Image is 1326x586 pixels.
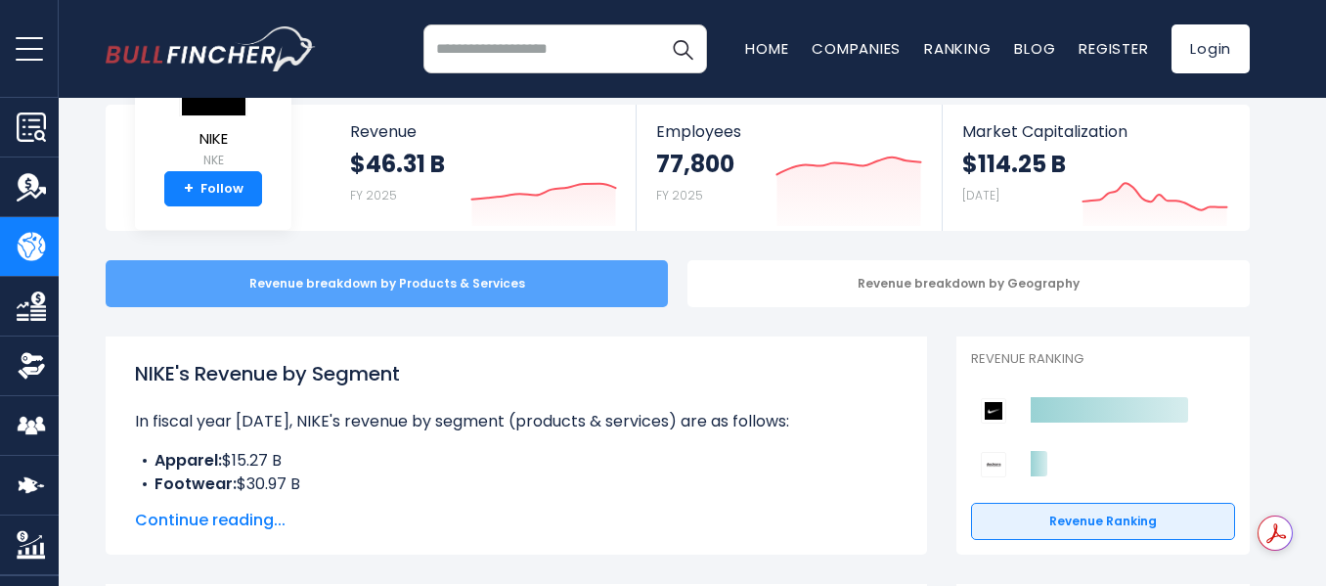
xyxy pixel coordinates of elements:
[962,149,1066,179] strong: $114.25 B
[687,260,1250,307] div: Revenue breakdown by Geography
[350,149,445,179] strong: $46.31 B
[745,38,788,59] a: Home
[155,449,222,472] b: Apparel:
[135,359,898,388] h1: NIKE's Revenue by Segment
[1014,38,1055,59] a: Blog
[179,131,247,148] span: NIKE
[164,171,262,206] a: +Follow
[812,38,901,59] a: Companies
[1171,24,1250,73] a: Login
[1079,38,1148,59] a: Register
[924,38,991,59] a: Ranking
[981,452,1006,477] img: Deckers Outdoor Corporation competitors logo
[106,26,316,71] a: Go to homepage
[135,410,898,433] p: In fiscal year [DATE], NIKE's revenue by segment (products & services) are as follows:
[943,105,1248,231] a: Market Capitalization $114.25 B [DATE]
[962,122,1228,141] span: Market Capitalization
[656,122,921,141] span: Employees
[135,509,898,532] span: Continue reading...
[135,449,898,473] li: $15.27 B
[106,260,668,307] div: Revenue breakdown by Products & Services
[637,105,941,231] a: Employees 77,800 FY 2025
[17,351,46,381] img: Ownership
[971,351,1235,368] p: Revenue Ranking
[184,180,194,198] strong: +
[106,26,316,71] img: bullfincher logo
[135,473,898,496] li: $30.97 B
[350,187,397,203] small: FY 2025
[178,50,248,172] a: NIKE NKE
[658,24,707,73] button: Search
[155,473,237,495] b: Footwear:
[179,152,247,169] small: NKE
[331,105,637,231] a: Revenue $46.31 B FY 2025
[350,122,617,141] span: Revenue
[981,398,1006,424] img: NIKE competitors logo
[656,149,734,179] strong: 77,800
[971,503,1235,540] a: Revenue Ranking
[962,187,999,203] small: [DATE]
[656,187,703,203] small: FY 2025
